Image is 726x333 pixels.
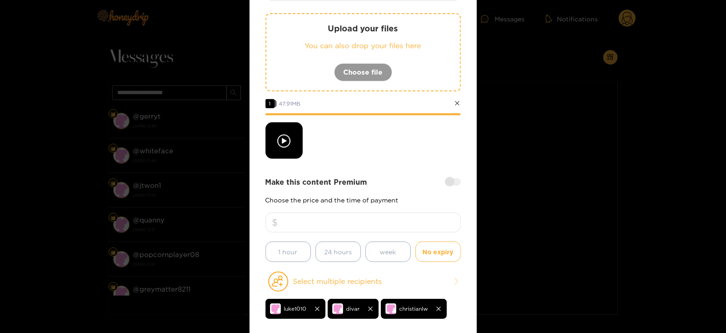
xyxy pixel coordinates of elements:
[285,23,442,34] p: Upload your files
[423,247,454,257] span: No expiry
[400,303,428,314] span: christianlw
[346,303,360,314] span: divar
[265,197,461,203] p: Choose the price and the time of payment
[386,303,396,314] img: no-avatar.png
[265,271,461,292] button: Select multiple recipients
[279,247,298,257] span: 1 hour
[265,242,311,262] button: 1 hour
[380,247,396,257] span: week
[270,303,281,314] img: no-avatar.png
[334,63,392,81] button: Choose file
[279,101,301,106] span: 47.91 MB
[324,247,352,257] span: 24 hours
[285,40,442,51] p: You can also drop your files here
[366,242,411,262] button: week
[315,242,361,262] button: 24 hours
[265,99,275,108] span: 1
[284,303,307,314] span: luke1010
[416,242,461,262] button: No expiry
[332,303,343,314] img: no-avatar.png
[265,177,367,187] strong: Make this content Premium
